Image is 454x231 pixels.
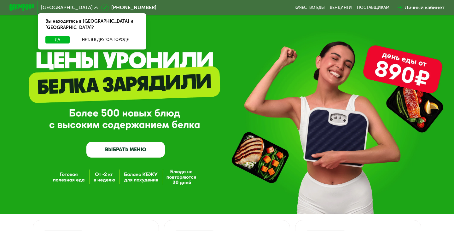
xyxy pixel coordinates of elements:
a: [PHONE_NUMBER] [101,4,156,11]
button: Нет, я в другом городе [72,36,139,43]
div: Личный кабинет [405,4,445,11]
div: поставщикам [357,5,389,10]
button: Да [45,36,70,43]
a: ВЫБРАТЬ МЕНЮ [86,142,165,158]
span: [GEOGRAPHIC_DATA] [41,5,93,10]
a: Вендинги [330,5,352,10]
a: Качество еды [294,5,325,10]
div: Вы находитесь в [GEOGRAPHIC_DATA] и [GEOGRAPHIC_DATA]? [38,13,146,36]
